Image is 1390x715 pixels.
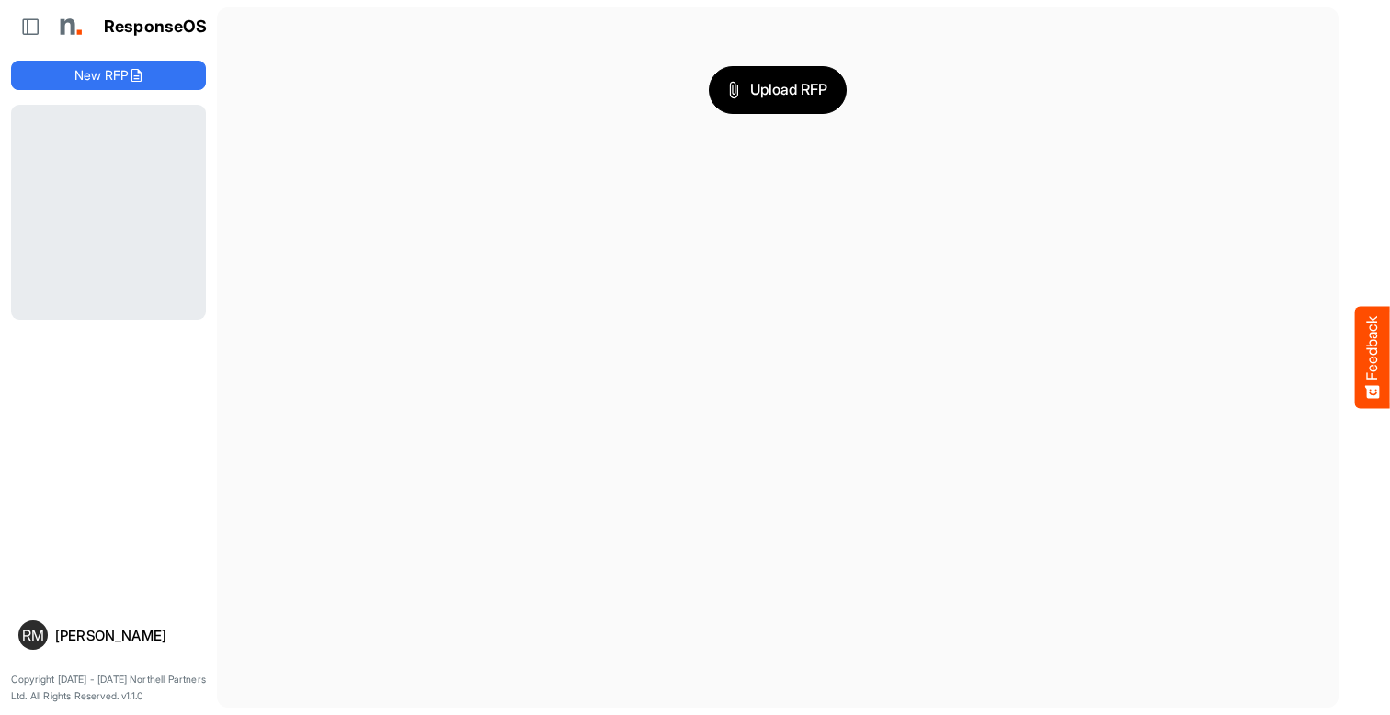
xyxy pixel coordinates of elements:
[104,17,208,37] h1: ResponseOS
[51,8,87,45] img: Northell
[11,105,206,319] div: Loading...
[55,629,199,642] div: [PERSON_NAME]
[709,66,847,114] button: Upload RFP
[728,78,827,102] span: Upload RFP
[11,61,206,90] button: New RFP
[22,628,44,642] span: RM
[1355,307,1390,409] button: Feedback
[11,672,206,704] p: Copyright [DATE] - [DATE] Northell Partners Ltd. All Rights Reserved. v1.1.0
